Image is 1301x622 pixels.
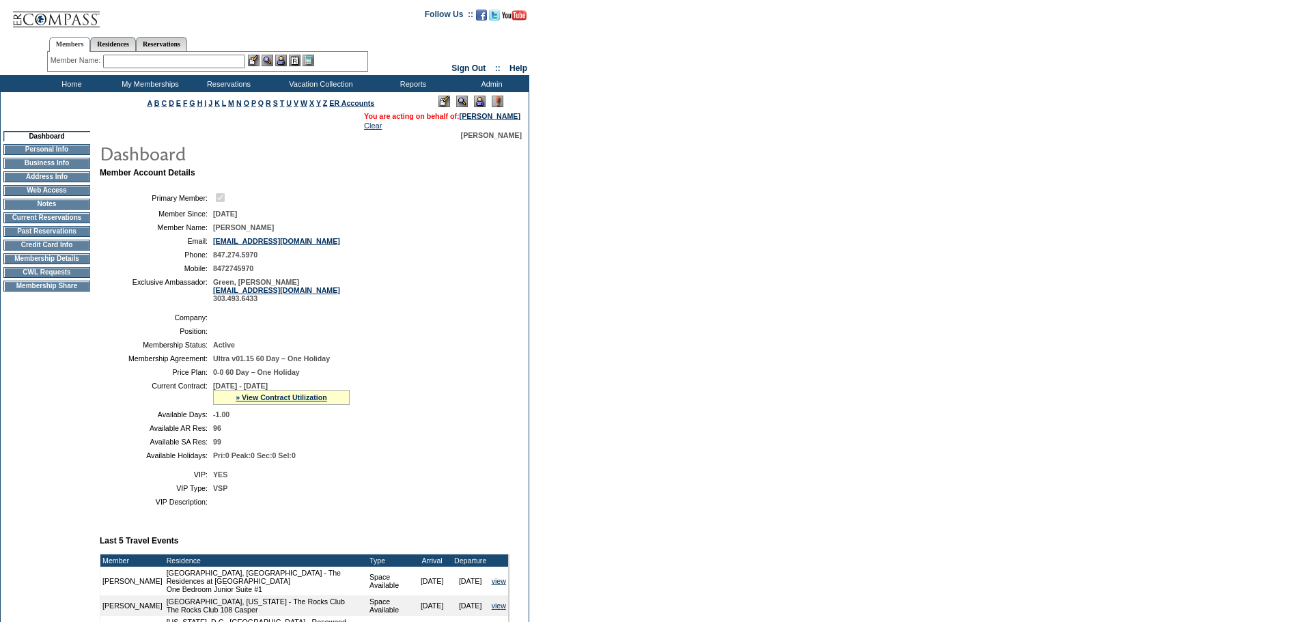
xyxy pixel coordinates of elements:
img: Impersonate [474,96,486,107]
td: Available Days: [105,410,208,419]
img: Subscribe to our YouTube Channel [502,10,527,20]
a: Reservations [136,37,187,51]
td: Type [367,554,413,567]
td: Current Contract: [105,382,208,405]
td: Business Info [3,158,90,169]
a: U [286,99,292,107]
td: Membership Status: [105,341,208,349]
span: [PERSON_NAME] [461,131,522,139]
img: pgTtlDashboard.gif [99,139,372,167]
a: W [300,99,307,107]
td: Member [100,554,165,567]
a: V [294,99,298,107]
a: Residences [90,37,136,51]
td: Residence [165,554,367,567]
a: K [214,99,220,107]
img: Log Concern/Member Elevation [492,96,503,107]
img: Become our fan on Facebook [476,10,487,20]
td: Notes [3,199,90,210]
a: X [309,99,314,107]
a: I [204,99,206,107]
td: Home [31,75,109,92]
span: 96 [213,424,221,432]
b: Member Account Details [100,168,195,178]
span: -1.00 [213,410,229,419]
td: VIP Type: [105,484,208,492]
td: [DATE] [451,567,490,595]
a: Q [258,99,264,107]
span: VSP [213,484,227,492]
a: Follow us on Twitter [489,14,500,22]
td: Arrival [413,554,451,567]
span: Active [213,341,235,349]
td: Membership Agreement: [105,354,208,363]
td: Vacation Collection [266,75,372,92]
a: C [161,99,167,107]
a: Z [323,99,328,107]
span: YES [213,470,227,479]
div: Member Name: [51,55,103,66]
td: Exclusive Ambassador: [105,278,208,302]
td: My Memberships [109,75,188,92]
a: ER Accounts [329,99,374,107]
a: [PERSON_NAME] [460,112,520,120]
td: Current Reservations [3,212,90,223]
a: H [197,99,203,107]
span: 0-0 60 Day – One Holiday [213,368,300,376]
td: Credit Card Info [3,240,90,251]
td: Price Plan: [105,368,208,376]
td: Past Reservations [3,226,90,237]
td: [DATE] [413,595,451,616]
a: S [273,99,278,107]
td: Email: [105,237,208,245]
a: Subscribe to our YouTube Channel [502,14,527,22]
td: Member Since: [105,210,208,218]
td: VIP Description: [105,498,208,506]
b: Last 5 Travel Events [100,536,178,546]
a: L [222,99,226,107]
td: Space Available [367,595,413,616]
td: [DATE] [413,567,451,595]
span: Pri:0 Peak:0 Sec:0 Sel:0 [213,451,296,460]
td: [DATE] [451,595,490,616]
img: Edit Mode [438,96,450,107]
a: P [251,99,256,107]
img: b_calculator.gif [303,55,314,66]
a: E [176,99,181,107]
a: A [148,99,152,107]
td: VIP: [105,470,208,479]
a: [EMAIL_ADDRESS][DOMAIN_NAME] [213,237,340,245]
td: Primary Member: [105,191,208,204]
td: Available Holidays: [105,451,208,460]
a: T [280,99,285,107]
td: Dashboard [3,131,90,141]
td: Reports [372,75,451,92]
a: G [189,99,195,107]
td: [PERSON_NAME] [100,567,165,595]
img: b_edit.gif [248,55,260,66]
td: Company: [105,313,208,322]
td: Position: [105,327,208,335]
a: N [236,99,242,107]
span: [DATE] - [DATE] [213,382,268,390]
a: D [169,99,174,107]
td: Address Info [3,171,90,182]
span: You are acting on behalf of: [364,112,520,120]
td: CWL Requests [3,267,90,278]
td: Space Available [367,567,413,595]
a: view [492,602,506,610]
span: Ultra v01.15 60 Day – One Holiday [213,354,330,363]
td: Available AR Res: [105,424,208,432]
span: 99 [213,438,221,446]
td: [GEOGRAPHIC_DATA], [GEOGRAPHIC_DATA] - The Residences at [GEOGRAPHIC_DATA] One Bedroom Junior Sui... [165,567,367,595]
span: :: [495,63,501,73]
span: 847.274.5970 [213,251,257,259]
td: Member Name: [105,223,208,231]
a: [EMAIL_ADDRESS][DOMAIN_NAME] [213,286,340,294]
img: Reservations [289,55,300,66]
td: Phone: [105,251,208,259]
td: Follow Us :: [425,8,473,25]
td: Available SA Res: [105,438,208,446]
span: Green, [PERSON_NAME] 303.493.6433 [213,278,340,302]
a: F [183,99,188,107]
